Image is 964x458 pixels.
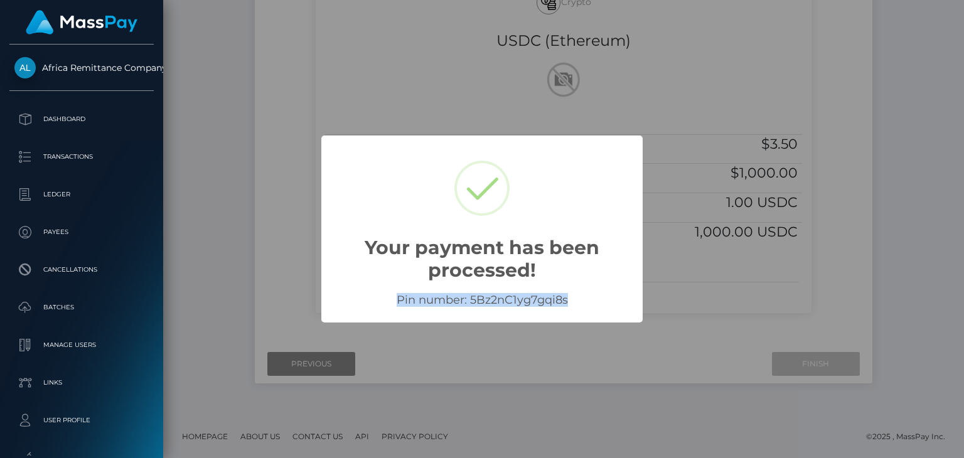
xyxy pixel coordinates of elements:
[14,373,149,392] p: Links
[26,10,137,35] img: MassPay Logo
[14,260,149,279] p: Cancellations
[14,185,149,204] p: Ledger
[14,298,149,317] p: Batches
[14,57,36,78] img: Africa Remittance Company LLC
[9,62,154,73] span: Africa Remittance Company LLC
[14,110,149,129] p: Dashboard
[14,223,149,242] p: Payees
[14,147,149,166] p: Transactions
[14,411,149,430] p: User Profile
[321,221,643,282] h2: Your payment has been processed!
[14,336,149,354] p: Manage Users
[321,282,643,310] div: Pin number: 5Bz2nC1yg7gqi8s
